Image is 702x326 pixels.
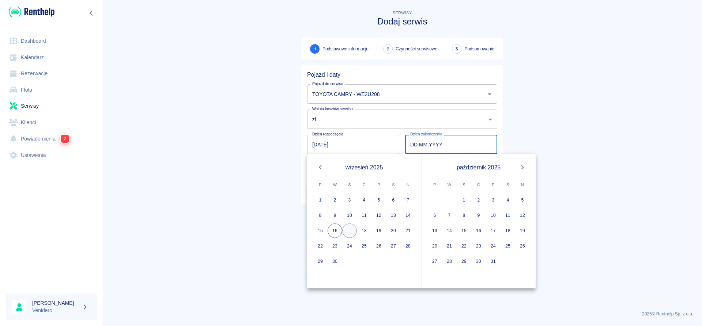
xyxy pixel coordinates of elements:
button: Otwórz [484,89,495,99]
h6: [PERSON_NAME] [32,299,79,307]
button: 23 [328,239,342,253]
button: 26 [515,239,530,253]
button: 2 [471,193,486,207]
span: wtorek [328,177,341,192]
button: 16 [328,223,342,238]
img: Renthelp logo [9,6,54,18]
span: 3 [455,45,458,53]
span: niedziela [516,177,529,192]
button: 5 [515,193,530,207]
a: Klienci [6,114,97,131]
label: Pojazd do serwisu [312,81,343,87]
span: Podsumowanie [464,46,494,52]
button: 27 [386,239,401,253]
button: 13 [386,208,401,223]
button: 25 [501,239,515,253]
p: 2025 © Renthelp Sp. z o.o. [111,311,693,317]
button: 16 [471,223,486,238]
button: 9 [328,208,342,223]
button: 15 [457,223,471,238]
button: 28 [442,254,457,269]
label: Dzień rozpoczęcia [312,131,343,137]
span: czwartek [472,177,485,192]
span: Serwisy [393,11,412,15]
button: 4 [357,193,371,207]
span: środa [457,177,471,192]
span: 2 [387,45,389,53]
button: 22 [457,239,471,253]
button: 10 [342,208,357,223]
button: 18 [357,223,371,238]
button: 6 [386,193,401,207]
button: 1 [313,193,328,207]
button: 26 [371,239,386,253]
button: 8 [457,208,471,223]
span: październik 2025 [457,163,501,172]
button: 10 [486,208,501,223]
button: 1 [457,193,471,207]
input: DD.MM.YYYY [405,135,497,154]
button: 8 [313,208,328,223]
span: Czynności serwisowe [396,46,437,52]
span: 1 [314,45,316,53]
button: 12 [371,208,386,223]
button: 11 [501,208,515,223]
p: Venidero [32,307,79,314]
span: wtorek [443,177,456,192]
span: sobota [387,177,400,192]
button: 19 [371,223,386,238]
button: 3 [486,193,501,207]
label: Dzień zakończenia [410,131,442,137]
button: 14 [442,223,457,238]
span: Podstawowe informacje [322,46,369,52]
span: niedziela [401,177,415,192]
button: 24 [486,239,501,253]
button: 4 [501,193,515,207]
span: poniedziałek [428,177,441,192]
span: piątek [487,177,500,192]
a: Renthelp logo [6,6,54,18]
span: czwartek [358,177,371,192]
button: 31 [486,254,501,269]
input: DD.MM.YYYY [307,135,399,154]
button: 17 [486,223,501,238]
button: 30 [471,254,486,269]
button: Zwiń nawigację [86,8,97,18]
button: 27 [427,254,442,269]
button: 28 [401,239,415,253]
button: 7 [442,208,457,223]
button: 30 [328,254,342,269]
button: 29 [457,254,471,269]
span: sobota [501,177,514,192]
button: Previous month [313,160,328,174]
span: wrzesień 2025 [346,163,383,172]
a: Flota [6,82,97,98]
button: 5 [371,193,386,207]
span: poniedziałek [314,177,327,192]
button: 24 [342,239,357,253]
button: 3 [342,193,357,207]
button: 18 [501,223,515,238]
label: Waluta kosztów serwisu [312,106,353,112]
span: środa [343,177,356,192]
a: Ustawienia [6,147,97,164]
h5: Pojazd i daty [307,71,497,78]
a: Rezerwacje [6,65,97,82]
button: 14 [401,208,415,223]
button: 21 [401,223,415,238]
a: Dashboard [6,33,97,49]
button: 23 [471,239,486,253]
span: piątek [372,177,385,192]
button: 6 [427,208,442,223]
button: 17 [342,223,357,238]
button: Next month [515,160,530,174]
button: 20 [427,239,442,253]
span: 7 [61,135,69,143]
button: 7 [401,193,415,207]
a: Kalendarz [6,49,97,66]
a: Powiadomienia7 [6,130,97,147]
div: zł [307,110,497,129]
button: 12 [515,208,530,223]
button: 2 [328,193,342,207]
button: 13 [427,223,442,238]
